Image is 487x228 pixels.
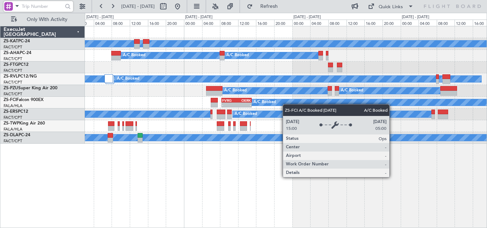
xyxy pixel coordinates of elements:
div: OERK [237,98,251,102]
a: FALA/HLA [4,103,22,108]
div: 12:00 [455,20,473,26]
span: ZS-TWP [4,121,19,126]
div: 00:00 [184,20,202,26]
div: A/C Booked [226,50,249,61]
div: 16:00 [256,20,274,26]
a: FACT/CPT [4,115,22,120]
div: A/C Booked [341,85,363,96]
div: - [222,103,236,107]
div: 20:00 [166,20,184,26]
div: 00:00 [292,20,311,26]
span: Only With Activity [19,17,75,22]
a: ZS-RVLPC12/NG [4,74,37,79]
a: FACT/CPT [4,138,22,144]
span: ZS-RVL [4,74,18,79]
div: 04:00 [202,20,220,26]
a: ZS-TWPKing Air 260 [4,121,45,126]
div: 20:00 [274,20,292,26]
div: 04:00 [419,20,437,26]
div: 04:00 [94,20,112,26]
span: ZS-FCI [4,98,16,102]
button: Quick Links [364,1,417,12]
div: 08:00 [437,20,455,26]
div: A/C Booked [117,74,139,84]
div: FVRG [222,98,236,102]
div: 08:00 [220,20,238,26]
span: Refresh [254,4,284,9]
a: FALA/HLA [4,127,22,132]
div: A/C Booked [224,85,247,96]
div: 04:00 [310,20,328,26]
div: 12:00 [238,20,256,26]
a: ZS-FTGPC12 [4,63,29,67]
span: ZS-ERS [4,110,18,114]
div: [DATE] - [DATE] [402,14,429,20]
div: [DATE] - [DATE] [185,14,212,20]
a: FACT/CPT [4,68,22,73]
a: FACT/CPT [4,44,22,50]
div: [DATE] - [DATE] [86,14,114,20]
span: ZS-FTG [4,63,18,67]
div: 12:00 [130,20,148,26]
span: ZS-AHA [4,51,20,55]
div: 16:00 [148,20,166,26]
div: 08:00 [112,20,130,26]
a: ZS-ERSPC12 [4,110,28,114]
button: Refresh [243,1,286,12]
div: A/C Booked [253,97,276,108]
button: Only With Activity [8,14,77,25]
span: ZS-KAT [4,39,18,43]
a: ZS-PZUSuper King Air 200 [4,86,57,90]
div: Quick Links [379,4,403,11]
div: [DATE] - [DATE] [293,14,321,20]
span: [DATE] - [DATE] [121,3,155,10]
div: 00:00 [401,20,419,26]
div: 08:00 [328,20,347,26]
div: 16:00 [364,20,383,26]
span: ZS-PZU [4,86,18,90]
a: FACT/CPT [4,91,22,97]
div: - [237,103,251,107]
a: FACT/CPT [4,56,22,62]
div: 12:00 [347,20,365,26]
div: A/C Booked [235,109,257,120]
div: A/C Booked [123,50,145,61]
div: 20:00 [383,20,401,26]
a: ZS-KATPC-24 [4,39,30,43]
a: FACT/CPT [4,80,22,85]
a: ZS-AHAPC-24 [4,51,31,55]
input: Trip Number [22,1,63,12]
span: ZS-DLA [4,133,19,137]
a: ZS-FCIFalcon 900EX [4,98,43,102]
a: ZS-DLAPC-24 [4,133,30,137]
